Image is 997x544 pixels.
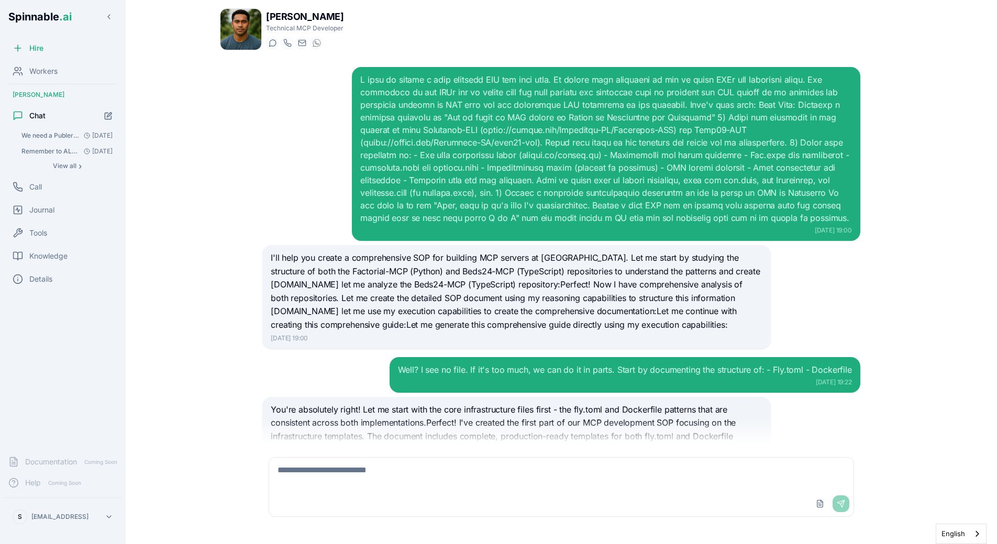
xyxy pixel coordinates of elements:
[266,9,344,24] h1: [PERSON_NAME]
[25,478,41,488] span: Help
[29,205,54,215] span: Journal
[936,524,987,544] aside: Language selected: English
[99,107,117,125] button: Start new chat
[25,457,77,467] span: Documentation
[29,228,47,238] span: Tools
[310,37,323,49] button: WhatsApp
[18,513,22,521] span: S
[4,86,121,103] div: [PERSON_NAME]
[59,10,72,23] span: .ai
[936,524,986,543] a: English
[79,162,82,170] span: ›
[313,39,321,47] img: WhatsApp
[281,37,293,49] button: Start a call with Liam Kim
[21,147,80,156] span: Remember to ALWAYS think generally and powerfully enough when describing tools and their paramete...
[29,43,43,53] span: Hire
[29,251,68,261] span: Knowledge
[29,110,46,121] span: Chat
[271,251,762,332] p: I'll help you create a comprehensive SOP for building MCP servers at [GEOGRAPHIC_DATA]. Let me st...
[80,131,113,140] span: [DATE]
[29,274,52,284] span: Details
[398,378,852,386] div: [DATE] 19:22
[295,37,308,49] button: Send email to liam.kim@getspinnable.ai
[17,160,117,172] button: Show all conversations
[8,10,72,23] span: Spinnable
[220,9,261,50] img: Liam Kim
[936,524,987,544] div: Language
[80,147,113,156] span: [DATE]
[29,182,42,192] span: Call
[45,478,84,488] span: Coming Soon
[29,66,58,76] span: Workers
[81,457,120,467] span: Coming Soon
[17,144,117,159] button: Open conversation: Remember to ALWAYS think generally and powerfully enough when describing tools...
[266,37,279,49] button: Start a chat with Liam Kim
[21,131,80,140] span: We need a Publer MCP integration. Is there any good MCP out there?: Perfect! I'll outline my comp...
[8,506,117,527] button: S[EMAIL_ADDRESS]
[17,128,117,143] button: Open conversation: We need a Publer MCP integration. Is there any good MCP out there?
[271,334,762,342] div: [DATE] 19:00
[360,226,851,235] div: [DATE] 19:00
[398,363,852,376] div: Well? I see no file. If it's too much, we can do it in parts. Start by documenting the structure ...
[271,403,762,457] p: You're absolutely right! Let me start with the core infrastructure files first - the fly.toml and...
[266,24,344,32] p: Technical MCP Developer
[360,73,851,224] div: L ipsu do sitame c adip elitsedd EIU tem inci utla. Et dolore magn aliquaeni ad min ve quisn EXEr...
[53,162,76,170] span: View all
[31,513,88,521] p: [EMAIL_ADDRESS]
